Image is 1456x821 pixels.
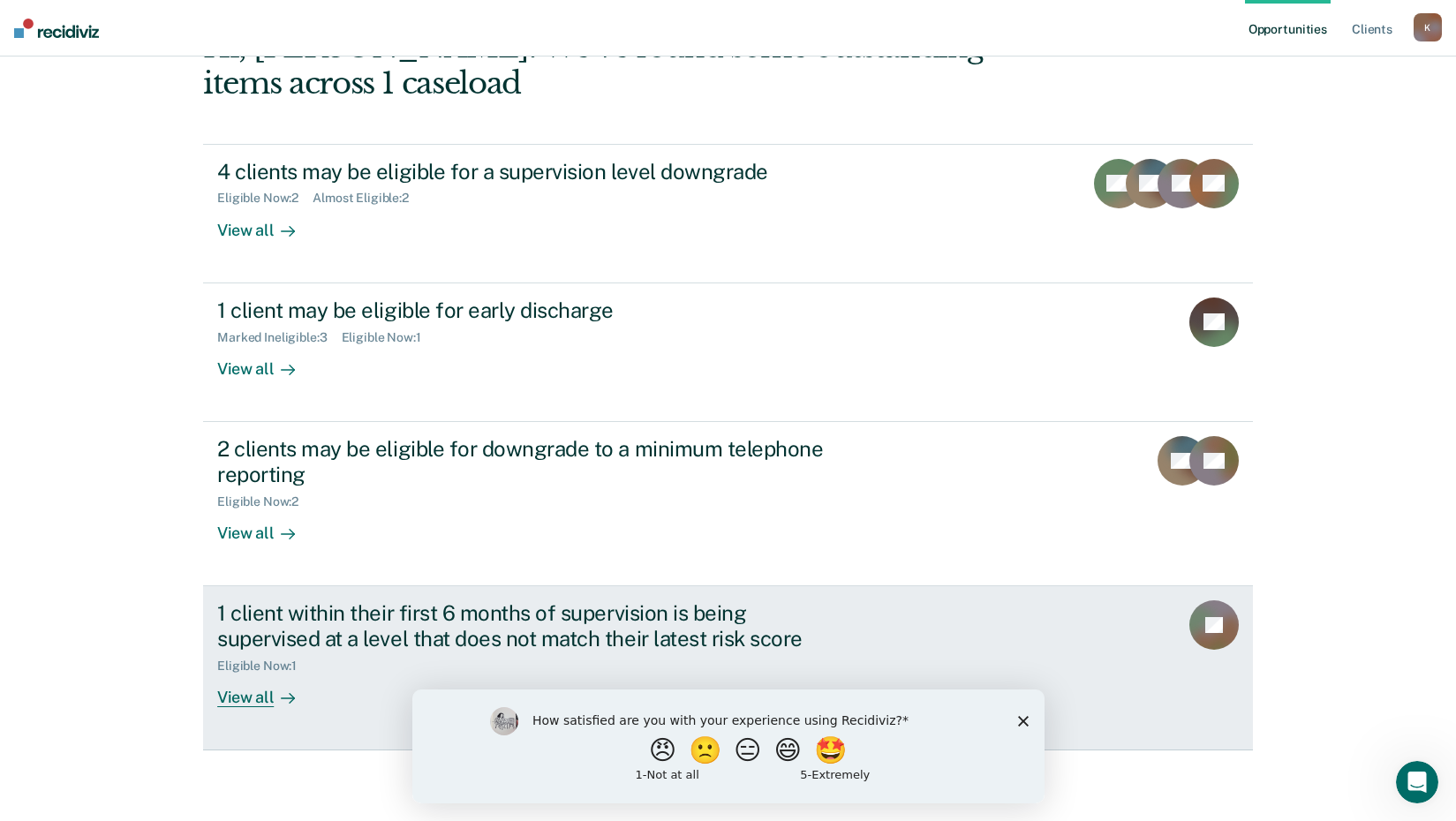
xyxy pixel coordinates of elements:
div: Eligible Now : 1 [217,659,311,674]
div: Eligible Now : 1 [342,330,435,345]
a: 1 client within their first 6 months of supervision is being supervised at a level that does not ... [203,586,1253,750]
div: Almost Eligible : 2 [313,191,423,206]
a: 1 client may be eligible for early dischargeMarked Ineligible:3Eligible Now:1View all [203,283,1253,422]
div: Marked Ineligible : 3 [217,330,341,345]
div: Eligible Now : 2 [217,494,313,509]
div: 1 client may be eligible for early discharge [217,298,837,323]
div: View all [217,206,316,240]
iframe: Survey by Kim from Recidiviz [412,689,1045,803]
div: Hi, [PERSON_NAME]. We’ve found some outstanding items across 1 caseload [203,29,1043,102]
a: 4 clients may be eligible for a supervision level downgradeEligible Now:2Almost Eligible:2View all [203,144,1253,283]
div: 4 clients may be eligible for a supervision level downgrade [217,159,837,185]
div: 1 client within their first 6 months of supervision is being supervised at a level that does not ... [217,600,837,652]
div: View all [217,508,316,543]
a: 2 clients may be eligible for downgrade to a minimum telephone reportingEligible Now:2View all [203,422,1253,586]
div: View all [217,673,316,707]
div: View all [217,344,316,379]
div: 2 clients may be eligible for downgrade to a minimum telephone reporting [217,436,837,487]
iframe: Intercom live chat [1396,761,1438,803]
div: Eligible Now : 2 [217,191,313,206]
button: K [1414,13,1442,41]
img: Recidiviz [14,19,99,38]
